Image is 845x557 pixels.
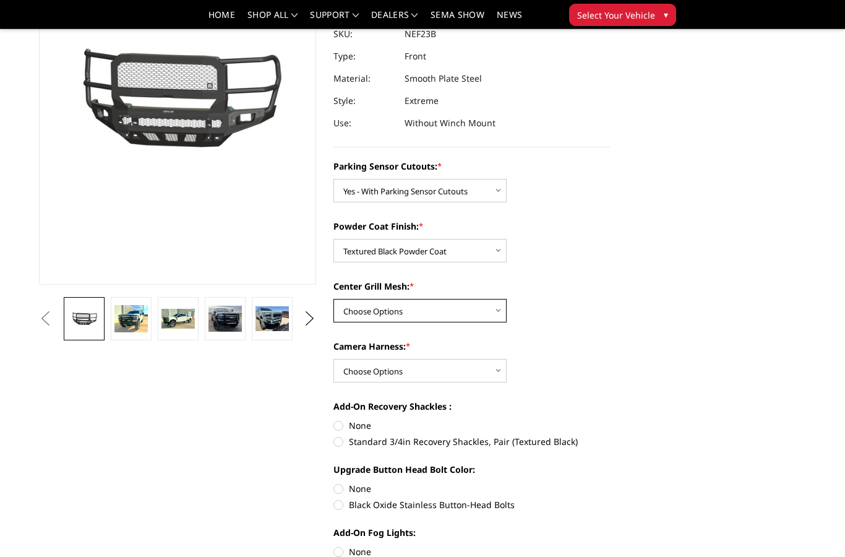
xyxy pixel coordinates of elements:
label: Add-On Fog Lights: [333,526,611,539]
img: 2023-2025 Ford F250-350 - Freedom Series - Extreme Front Bumper [255,306,289,332]
label: Camera Harness: [333,340,611,353]
label: None [333,482,611,495]
label: Add-On Recovery Shackles : [333,400,611,413]
span: Select Your Vehicle [577,9,655,22]
label: Parking Sensor Cutouts: [333,160,611,173]
a: Home [208,11,235,28]
span: ▾ [664,8,668,21]
button: Previous [36,309,54,328]
dt: SKU: [333,23,395,45]
dt: Use: [333,112,395,134]
label: Powder Coat Finish: [333,220,611,233]
dd: Extreme [405,90,439,112]
dd: NEF23B [405,23,436,45]
label: None [333,419,611,432]
label: Center Grill Mesh: [333,280,611,293]
a: News [497,11,522,28]
dt: Type: [333,45,395,67]
label: Upgrade Button Head Bolt Color: [333,463,611,476]
img: 2023-2025 Ford F250-350 - Freedom Series - Extreme Front Bumper [114,305,148,332]
a: Dealers [371,11,418,28]
dd: Without Winch Mount [405,112,495,134]
label: Standard 3/4in Recovery Shackles, Pair (Textured Black) [333,435,611,448]
dd: Smooth Plate Steel [405,67,482,90]
button: Next [300,309,319,328]
label: Black Oxide Stainless Button-Head Bolts [333,498,611,511]
button: Select Your Vehicle [569,4,676,26]
a: Support [310,11,359,28]
dd: Front [405,45,426,67]
a: SEMA Show [431,11,484,28]
img: 2023-2025 Ford F250-350 - Freedom Series - Extreme Front Bumper [208,306,242,332]
dt: Material: [333,67,395,90]
a: shop all [247,11,298,28]
img: 2023-2025 Ford F250-350 - Freedom Series - Extreme Front Bumper [161,309,195,329]
dt: Style: [333,90,395,112]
